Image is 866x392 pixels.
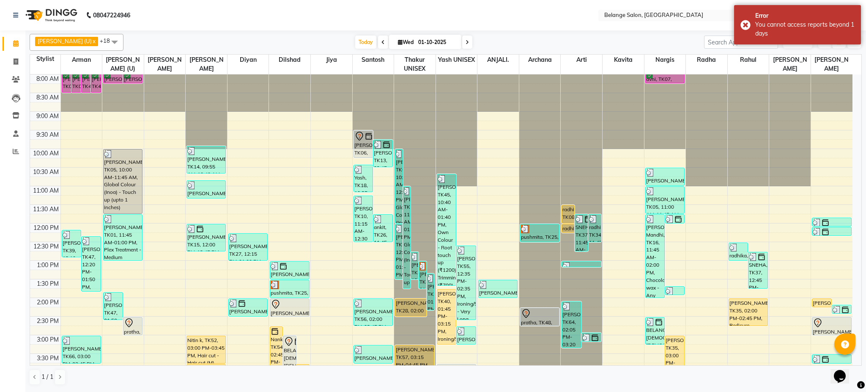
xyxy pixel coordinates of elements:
div: Error [755,11,855,20]
div: [PERSON_NAME], TK06, 09:30 AM-10:15 AM, Hair cut - Hair cut (M) [354,131,373,157]
div: 8:30 AM [35,93,60,102]
div: [PERSON_NAME], TK45, 01:40 PM-01:55 PM, Threading - Any one (Eyebrow/Upperlip/lowerlip/chin) (₹80) [665,287,684,295]
div: 9:30 AM [35,130,60,139]
div: [PERSON_NAME], TK43, 12:45 PM-01:30 PM, Hair cut - Hair cut (M) (₹400) [411,252,418,279]
div: BELANGE [DEMOGRAPHIC_DATA] [DEMOGRAPHIC_DATA], TK65, 03:30 PM-03:45 PM, Threading - Any one (Eyeb... [812,355,851,363]
div: [PERSON_NAME], TK05, 10:00 AM-12:00 PM, Global Colour (Inoa) - Touch up (upto 1 inches) (₹1800) [395,149,403,223]
span: +18 [100,37,116,44]
div: Sholgha, TK59, 03:45 PM-04:15 PM, Hair wash - Medium - (F) [296,364,309,382]
iframe: chat widget [830,358,858,384]
img: logo [22,3,79,27]
div: [PERSON_NAME], TK42, 02:30 PM-03:00 PM, Threading - Any one (Eyebrow/Upperlip/lowerlip/chin) [812,317,851,335]
div: [PERSON_NAME], TK09, 11:00 AM-01:45 PM, Global Colour (Inoa) - Touch up (upto 1 inches) (₹1800),H... [403,187,411,288]
div: [PERSON_NAME], TK40, 01:45 PM-03:15 PM, Ironing/Softcurls/Tongs - Medium [437,290,456,344]
div: [PERSON_NAME] Mandhi, TK16, 11:45 AM-02:00 PM, Chocolate wax - Any One (Full Arms/Half legs/Half ... [646,215,665,298]
span: Yash UNISEX [436,55,477,65]
div: [PERSON_NAME], TK23, 12:00 PM-01:30 PM, K - Wash (Medium - Long) (₹1000),Blow Dry Straight - Long... [395,224,403,279]
span: 1 / 1 [41,373,53,381]
div: 11:00 AM [31,186,60,195]
div: [PERSON_NAME], TK35, 02:00 PM-02:15 PM, Threading - Any one (Eyebrow/Upperlip/lowerlip/chin) [812,299,831,307]
div: [PERSON_NAME], TK15, 12:00 PM-12:45 PM, [PERSON_NAME] Styling (₹300) [187,224,225,251]
div: [PERSON_NAME], TK66, 03:00 PM-03:45 PM, Hair cut - Hair cut (M) (₹400) [62,336,101,363]
div: [PERSON_NAME], TK19, 02:00 PM-02:30 PM, Hair wash - Medium - (F) [270,299,309,316]
div: avni, TK07, 07:30 AM-08:15 AM, Chocolate wax - Any One (Full Arms/Half legs/Half back/Half front/... [646,75,684,83]
span: [PERSON_NAME] [811,55,852,74]
div: 12:30 PM [32,242,60,251]
div: 1:30 PM [35,279,60,288]
div: [PERSON_NAME], TK05, 10:30 AM-11:00 AM, Chocolate wax - Any One (Full Arms/Half legs/Half back/Ha... [646,168,684,185]
div: [PERSON_NAME], TK46, 07:45 AM-08:30 AM, [PERSON_NAME] Styling [82,75,90,92]
div: 12:00 PM [32,224,60,232]
div: [PERSON_NAME], TK64, 02:05 PM-03:20 PM, Chocolate wax - Any one( Full legs/full back/full front),... [562,302,581,348]
div: 10:30 AM [31,168,60,177]
span: Archana [519,55,561,65]
span: Nargis [644,55,686,65]
div: [PERSON_NAME], TK47, 12:20 PM-01:50 PM, Hair cut - Hair cut (M) (₹400),[PERSON_NAME] Styling (₹300) [82,237,101,291]
div: 9:00 AM [35,112,60,121]
div: [PERSON_NAME], TK05, 10:00 AM-11:45 AM, Global Colour (Inoa) - Touch up (upto 1 inches) [104,149,142,213]
div: [PERSON_NAME], TK46, 07:45 AM-08:15 AM, Hair wash - Medium - (F) [123,75,143,83]
div: pushmita, TK25, 12:00 PM-12:30 PM, Head Massage - (Coconut/Almond) - F [521,224,559,242]
div: radhika, TK34, 11:45 AM-12:30 PM, Underarms - Chocolate (₹300),Threading - Any one (Eyebrow/Upper... [589,215,601,242]
div: [PERSON_NAME], TK05, 11:00 AM-11:45 AM, Chocolate wax - Any One (Full Arms/Half legs/Half back/Ha... [646,187,684,213]
div: 3:30 PM [35,354,60,363]
div: [PERSON_NAME], TK56, 02:00 PM-02:45 PM, Shaving (₹250) [354,299,392,326]
div: 2:00 PM [35,298,60,307]
span: Arman [61,55,102,65]
div: [PERSON_NAME], TK13, 09:45 AM-10:30 AM, Hair cut - Hair cut (M) (₹400) [373,140,392,167]
span: Radha [686,55,727,65]
div: [PERSON_NAME], TK61, 02:45 PM-03:15 PM, Hair wash - Medium - (F) (₹500) [457,327,476,344]
div: radhika, TK08, 12:00 PM-12:15 PM, Threading - Any one (Eyebrow/Upperlip/lowerlip/chin) [562,224,574,232]
div: 10:00 AM [31,149,60,158]
div: [PERSON_NAME], TK27, 12:15 PM-01:00 PM, Hair cut - Hair cut (M) [229,234,267,260]
div: Nitin k, TK52, 03:45 PM-04:15 PM, Innoa Hair colour - M [187,364,225,382]
div: [PERSON_NAME], TK49, 02:00 PM-02:30 PM, Hair wash - Medium - (F) (₹500) [229,299,267,316]
span: [PERSON_NAME] [186,55,227,74]
span: Today [355,36,376,49]
div: BELANGE [DEMOGRAPHIC_DATA] [DEMOGRAPHIC_DATA], TK30, 11:50 AM-12:05 PM, Threading - Any one (Eyeb... [812,218,851,226]
span: Jiya [311,55,352,65]
div: [PERSON_NAME], TK09, 01:00 PM-01:30 PM, Hair wash - Medium - (F) (₹500) [270,262,309,279]
div: BELANGE [DEMOGRAPHIC_DATA] [DEMOGRAPHIC_DATA], TK33, 12:05 PM-12:20 PM, Threading - Any one (Eyeb... [812,227,851,235]
div: BELANGE [DEMOGRAPHIC_DATA] [DEMOGRAPHIC_DATA], TK53, 02:10 PM-02:25 PM, Threading - Any one (Eyeb... [832,305,851,313]
div: 1:00 PM [35,261,60,270]
a: x [92,38,96,44]
div: BELANGE [DEMOGRAPHIC_DATA] [DEMOGRAPHIC_DATA], TK29, 11:45 AM-12:00 PM, Threading - Any one (Eyeb... [665,215,684,223]
div: [PERSON_NAME], TK14, 09:55 AM-10:40 AM, [PERSON_NAME] Styling (₹300) [187,146,225,173]
span: [PERSON_NAME] (U) [102,55,144,74]
div: [PERSON_NAME], TK35, 02:00 PM-02:45 PM, Pedicure - Classic (only cleaning,scrubing) [729,299,767,326]
span: Wed [396,39,416,45]
span: ANJALI. [477,55,519,65]
div: BELANGE [DEMOGRAPHIC_DATA] [DEMOGRAPHIC_DATA], TK63, 02:30 PM-03:15 PM, Threading - Any one (Eyeb... [646,317,665,344]
span: dilshad [269,55,310,65]
div: [PERSON_NAME], TK46, 07:45 AM-08:30 AM, Hair cut - Hair cut (M) [91,75,100,92]
div: 3:00 PM [35,335,60,344]
div: Stylist [30,55,60,63]
div: [PERSON_NAME], TK41, 01:00 PM-01:45 PM, Hair cut - Hair cut (M) [419,262,426,288]
div: Nitin k, TK52, 03:00 PM-03:45 PM, Hair cut - Hair cut (M) [187,336,225,363]
span: diyan [227,55,269,65]
div: 2:30 PM [35,317,60,326]
span: Rahul [728,55,769,65]
div: pushmita, TK25, 01:30 PM-02:00 PM, Hair wash - Medium - (F) [270,280,309,298]
span: Santosh [353,55,394,65]
div: [PERSON_NAME], TK35, 03:00 PM-04:00 PM, Facials - Whitening [665,336,684,373]
div: BELANGE [DEMOGRAPHIC_DATA] [DEMOGRAPHIC_DATA], TK60, 02:55 PM-03:10 PM, Threading - Any one (Eyeb... [582,333,601,341]
div: 8:00 AM [35,75,60,83]
span: Kavita [603,55,644,65]
div: [PERSON_NAME], TK21, 10:50 AM-11:20 AM, Hair wash - Medium - (F) (₹500) [187,181,225,198]
div: [PERSON_NAME], TK44, 01:30 PM-02:00 PM, Ironing/Softcurls/Tongs - Medium (₹800) [479,280,517,298]
div: [PERSON_NAME], TK02, 07:45 AM-08:15 AM, Hair wash - Medium - (F) [104,75,123,83]
span: ADD NEW [785,39,810,45]
div: [PERSON_NAME], TK20, 01:00 PM-01:05 PM, Threading - Any one (Eyebrow/Upperlip/lowerlip/[GEOGRAPHI... [562,262,600,267]
div: SNEHA, TK37, 12:45 PM-01:45 PM, Nails - Cut, File (₹150),Nails - Regular Nail Paint (Feet/Hands) ... [748,252,767,288]
div: [PERSON_NAME], TK39, 12:10 PM-12:55 PM, [PERSON_NAME] Styling (₹300) [62,230,81,257]
div: radhika, TK34, 12:30 PM-01:00 PM, Pedicure - Aroma (₹1100) [729,243,748,260]
div: [PERSON_NAME], TK32, 03:15 PM-03:45 PM, Hair cut - Hair cut (M) [354,345,392,363]
div: [PERSON_NAME], TK01, 11:45 AM-01:00 PM, Plex Treatment - Medium [104,215,142,260]
div: [PERSON_NAME], TK51, 01:20 PM-02:20 PM, Hair cut (Wash + Blow dry) (₹1200) [427,274,434,310]
input: Search Appointment [704,36,778,49]
div: ankit, TK26, 11:45 AM-12:30 PM, [PERSON_NAME] Styling (₹300) [373,215,392,242]
span: [PERSON_NAME] [144,55,186,74]
div: 11:30 AM [31,205,60,214]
